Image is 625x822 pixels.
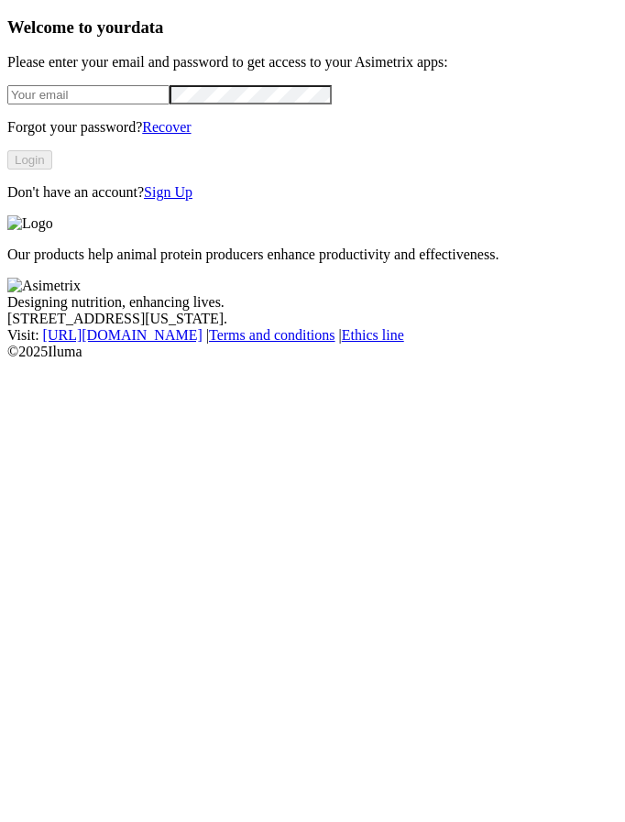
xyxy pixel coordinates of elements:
[7,119,618,136] p: Forgot your password?
[7,150,52,170] button: Login
[7,344,618,360] div: © 2025 Iluma
[7,294,618,311] div: Designing nutrition, enhancing lives.
[7,184,618,201] p: Don't have an account?
[7,215,53,232] img: Logo
[209,327,335,343] a: Terms and conditions
[144,184,192,200] a: Sign Up
[7,327,618,344] div: Visit : | |
[43,327,203,343] a: [URL][DOMAIN_NAME]
[131,17,163,37] span: data
[7,278,81,294] img: Asimetrix
[7,247,618,263] p: Our products help animal protein producers enhance productivity and effectiveness.
[342,327,404,343] a: Ethics line
[142,119,191,135] a: Recover
[7,311,618,327] div: [STREET_ADDRESS][US_STATE].
[7,54,618,71] p: Please enter your email and password to get access to your Asimetrix apps:
[7,17,618,38] h3: Welcome to your
[7,85,170,104] input: Your email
